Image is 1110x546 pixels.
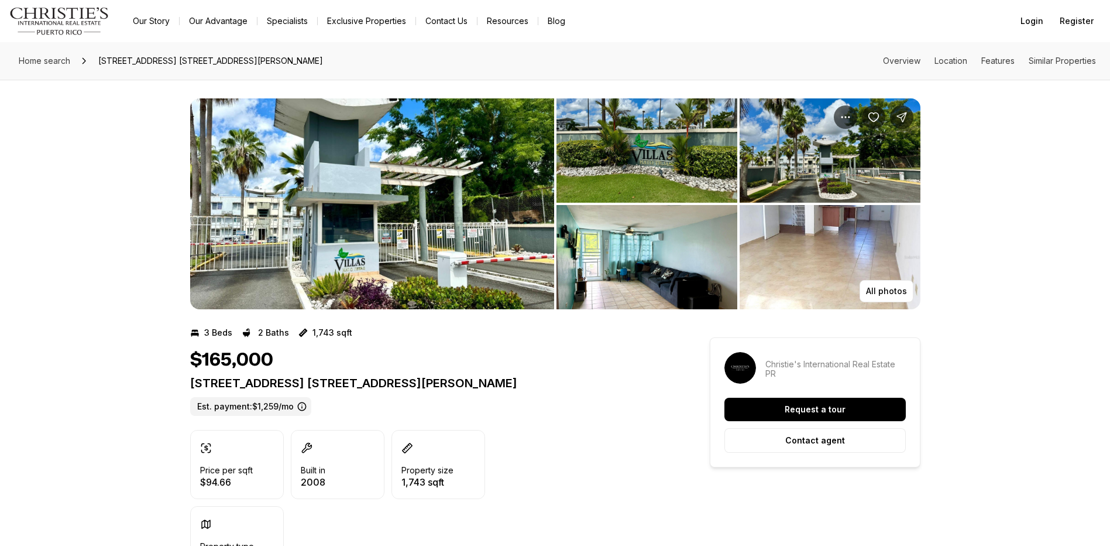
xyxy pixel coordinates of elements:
[556,205,737,309] button: View image gallery
[190,349,273,371] h1: $165,000
[200,477,253,487] p: $94.66
[301,477,325,487] p: 2008
[14,52,75,70] a: Home search
[538,13,575,29] a: Blog
[190,397,311,416] label: Est. payment: $1,259/mo
[94,52,328,70] span: [STREET_ADDRESS] [STREET_ADDRESS][PERSON_NAME]
[883,56,920,66] a: Skip to: Overview
[312,328,352,337] p: 1,743 sqft
[190,98,554,309] li: 1 of 4
[190,98,920,309] div: Listing Photos
[180,13,257,29] a: Our Advantage
[724,398,906,421] button: Request a tour
[477,13,538,29] a: Resources
[785,436,845,445] p: Contact agent
[416,13,477,29] button: Contact Us
[866,286,907,296] p: All photos
[301,466,325,475] p: Built in
[1020,16,1043,26] span: Login
[19,56,70,66] span: Home search
[1029,56,1096,66] a: Skip to: Similar Properties
[1053,9,1101,33] button: Register
[9,7,109,35] img: logo
[401,477,453,487] p: 1,743 sqft
[318,13,415,29] a: Exclusive Properties
[785,405,846,414] p: Request a tour
[1060,16,1094,26] span: Register
[860,280,913,302] button: All photos
[740,98,920,203] button: View image gallery
[862,105,885,129] button: Save Property: 862 St CON. VILLAS DE HATO TEJA #PH 22 Unit: PH 22
[200,466,253,475] p: Price per sqft
[890,105,913,129] button: Share Property: 862 St CON. VILLAS DE HATO TEJA #PH 22 Unit: PH 22
[257,13,317,29] a: Specialists
[740,205,920,309] button: View image gallery
[258,328,289,337] p: 2 Baths
[401,466,453,475] p: Property size
[556,98,737,203] button: View image gallery
[204,328,232,337] p: 3 Beds
[934,56,967,66] a: Skip to: Location
[123,13,179,29] a: Our Story
[724,428,906,453] button: Contact agent
[556,98,920,309] li: 2 of 4
[765,360,906,378] p: Christie's International Real Estate PR
[834,105,857,129] button: Property options
[883,56,1096,66] nav: Page section menu
[1013,9,1050,33] button: Login
[190,98,554,309] button: View image gallery
[981,56,1015,66] a: Skip to: Features
[190,376,668,390] p: [STREET_ADDRESS] [STREET_ADDRESS][PERSON_NAME]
